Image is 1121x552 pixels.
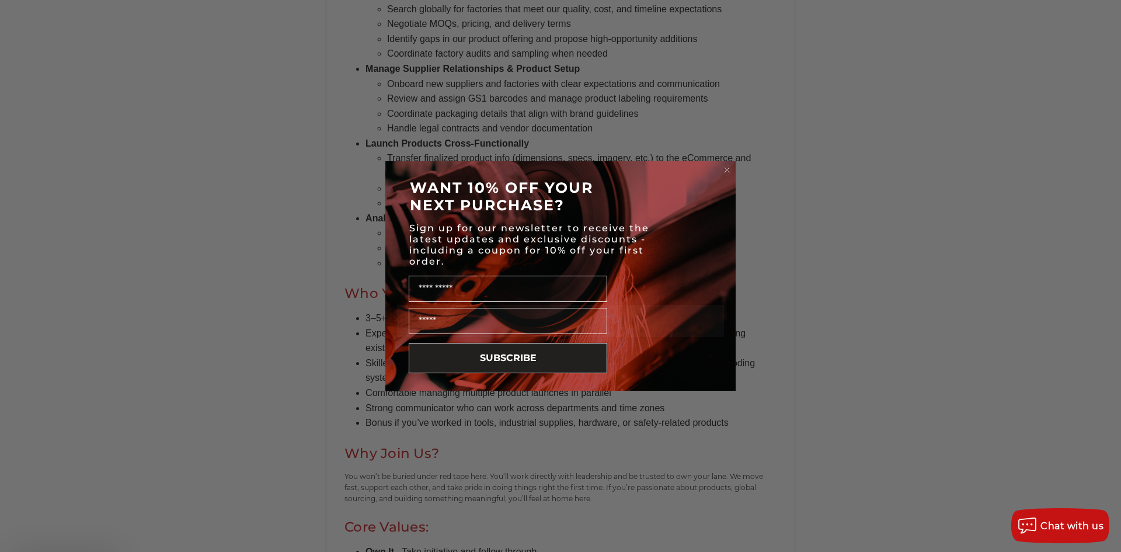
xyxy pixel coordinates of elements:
[721,164,733,176] button: Close dialog
[1011,508,1109,543] button: Chat with us
[410,179,593,214] span: WANT 10% OFF YOUR NEXT PURCHASE?
[1040,520,1103,532] span: Chat with us
[409,343,607,373] button: SUBSCRIBE
[409,223,649,267] span: Sign up for our newsletter to receive the latest updates and exclusive discounts - including a co...
[409,308,607,334] input: Email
